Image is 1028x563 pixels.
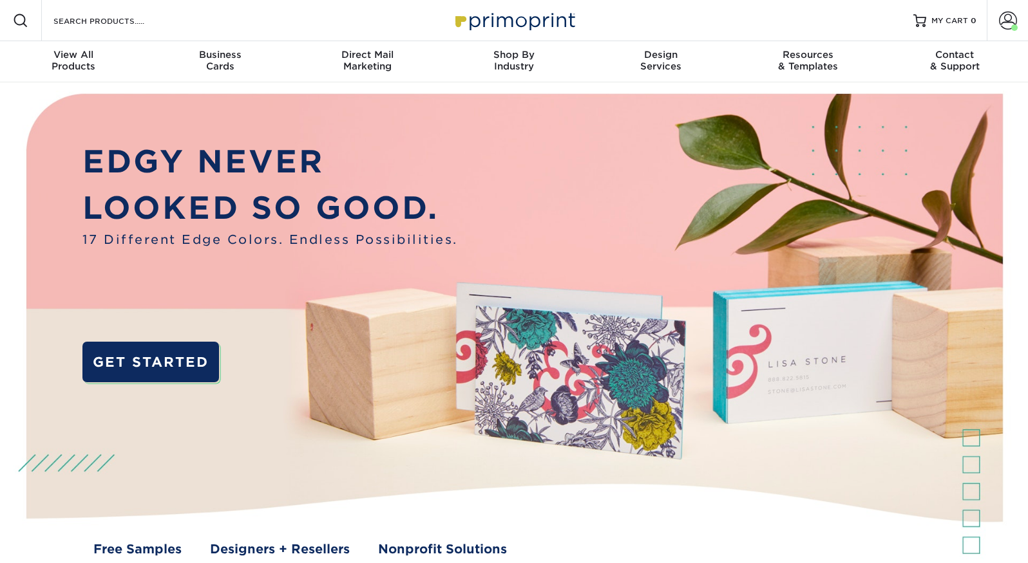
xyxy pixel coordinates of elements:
span: 17 Different Edge Colors. Endless Possibilities. [82,231,458,250]
p: EDGY NEVER [82,138,458,185]
span: Shop By [441,49,587,60]
span: Design [587,49,734,60]
input: SEARCH PRODUCTS..... [52,13,178,28]
span: 0 [971,16,976,25]
a: DesignServices [587,41,734,82]
div: & Templates [734,49,881,72]
div: Services [587,49,734,72]
span: MY CART [931,15,968,26]
a: Designers + Resellers [210,540,350,559]
div: Industry [441,49,587,72]
p: LOOKED SO GOOD. [82,185,458,231]
a: Shop ByIndustry [441,41,587,82]
div: & Support [881,49,1028,72]
span: Business [147,49,294,60]
a: Nonprofit Solutions [378,540,507,559]
a: Contact& Support [881,41,1028,82]
img: Primoprint [450,6,578,34]
a: GET STARTED [82,342,220,382]
a: BusinessCards [147,41,294,82]
span: Resources [734,49,881,60]
a: Direct MailMarketing [294,41,441,82]
span: Direct Mail [294,49,441,60]
a: Free Samples [93,540,182,559]
div: Cards [147,49,294,72]
div: Marketing [294,49,441,72]
span: Contact [881,49,1028,60]
a: Resources& Templates [734,41,881,82]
